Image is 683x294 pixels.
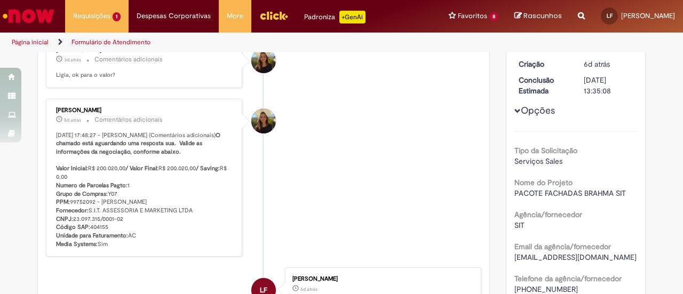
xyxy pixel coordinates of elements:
[584,59,610,69] time: 26/08/2025 15:35:01
[607,12,613,19] span: LF
[64,57,81,63] time: 29/08/2025 17:01:31
[56,131,234,249] p: [DATE] 17:48:27 - [PERSON_NAME] (Comentários adicionais) R$ 200.020,00 R$ 200.020,00 R$ 0,00 1 Y0...
[514,178,573,187] b: Nome do Projeto
[1,5,56,27] img: ServiceNow
[584,59,633,69] div: 26/08/2025 15:35:01
[196,164,220,172] b: / Saving:
[113,12,121,21] span: 1
[251,109,276,133] div: Lara Moccio Breim Solera
[56,232,128,240] b: Unidade para Faturamento:
[514,242,611,251] b: Email da agência/fornecedor
[300,286,317,292] time: 26/08/2025 15:32:49
[64,57,81,63] span: 3d atrás
[8,33,447,52] ul: Trilhas de página
[584,75,633,96] div: [DATE] 13:35:08
[514,210,582,219] b: Agência/fornecedor
[514,11,562,21] a: Rascunhos
[94,55,163,64] small: Comentários adicionais
[251,49,276,73] div: Lara Moccio Breim Solera
[56,107,234,114] div: [PERSON_NAME]
[514,156,562,166] span: Serviços Sales
[56,223,90,231] b: Código SAP:
[458,11,487,21] span: Favoritos
[292,276,470,282] div: [PERSON_NAME]
[56,215,73,223] b: CNPJ:
[56,198,70,206] b: PPM:
[511,59,576,69] dt: Criação
[125,164,158,172] b: / Valor Final:
[56,240,98,248] b: Media Systems:
[64,117,81,123] time: 27/08/2025 17:48:27
[514,220,525,230] span: SIT
[514,188,626,198] span: PACOTE FACHADAS BRAHMA SIT
[56,206,89,214] b: Fornecedor:
[514,274,622,283] b: Telefone da agência/fornecedor
[339,11,366,23] p: +GenAi
[523,11,562,21] span: Rascunhos
[489,12,498,21] span: 8
[56,71,234,80] p: Ligia, ok para o valor?
[514,252,637,262] span: [EMAIL_ADDRESS][DOMAIN_NAME]
[300,286,317,292] span: 6d atrás
[227,11,243,21] span: More
[94,115,163,124] small: Comentários adicionais
[56,181,128,189] b: Numero de Parcelas Pagto:
[72,38,150,46] a: Formulário de Atendimento
[514,146,577,155] b: Tipo da Solicitação
[56,190,108,198] b: Grupo de Compras:
[12,38,49,46] a: Página inicial
[584,59,610,69] span: 6d atrás
[304,11,366,23] div: Padroniza
[259,7,288,23] img: click_logo_yellow_360x200.png
[64,117,81,123] span: 5d atrás
[73,11,110,21] span: Requisições
[511,75,576,96] dt: Conclusão Estimada
[514,284,578,294] span: [PHONE_NUMBER]
[137,11,211,21] span: Despesas Corporativas
[56,131,222,173] b: O chamado está aguardando uma resposta sua. Valide as informações da negociação, conforme abaixo....
[621,11,675,20] span: [PERSON_NAME]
